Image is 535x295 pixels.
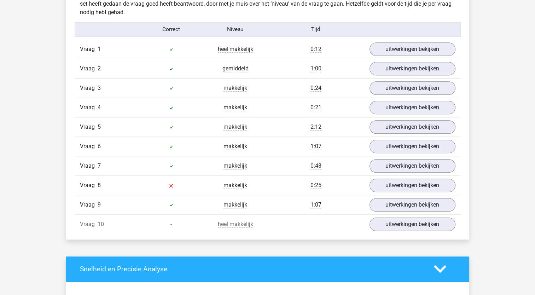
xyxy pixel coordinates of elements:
a: uitwerkingen bekijken [370,101,455,114]
a: uitwerkingen bekijken [370,140,455,153]
div: Tijd [267,25,364,34]
span: makkelijk [223,104,247,111]
div: Correct [139,25,203,34]
span: makkelijk [223,123,247,131]
span: 1:07 [310,201,321,208]
div: - [139,220,203,229]
span: 0:48 [310,162,321,169]
span: Vraag [80,84,98,92]
a: uitwerkingen bekijken [370,159,455,173]
span: gemiddeld [222,65,249,72]
span: 7 [98,162,101,169]
span: 2:12 [310,123,321,131]
span: Vraag [80,45,98,53]
h4: Snelheid en Precisie Analyse [80,265,423,273]
span: makkelijk [223,201,247,208]
span: heel makkelijk [218,46,253,53]
span: Vraag [80,201,98,209]
a: uitwerkingen bekijken [370,42,455,56]
span: Vraag [80,142,98,151]
span: 1:07 [310,143,321,150]
span: makkelijk [223,85,247,92]
span: 1:00 [310,65,321,72]
a: uitwerkingen bekijken [370,62,455,75]
span: Vraag [80,181,98,190]
span: makkelijk [223,143,247,150]
span: 6 [98,143,101,150]
span: Vraag [80,64,98,73]
span: 0:25 [310,182,321,189]
span: heel makkelijk [218,221,253,228]
span: 8 [98,182,101,189]
span: makkelijk [223,162,247,169]
a: uitwerkingen bekijken [370,179,455,192]
span: Vraag [80,123,98,131]
span: 0:21 [310,104,321,111]
a: uitwerkingen bekijken [370,120,455,134]
span: 0:24 [310,85,321,92]
a: uitwerkingen bekijken [370,218,455,231]
span: Vraag [80,103,98,112]
span: makkelijk [223,182,247,189]
a: uitwerkingen bekijken [370,198,455,212]
span: 4 [98,104,101,111]
div: Niveau [203,25,268,34]
span: 0:12 [310,46,321,53]
span: 9 [98,201,101,208]
span: Vraag [80,220,98,229]
span: 3 [98,85,101,91]
span: 5 [98,123,101,130]
a: uitwerkingen bekijken [370,81,455,95]
span: 10 [98,221,104,227]
span: 2 [98,65,101,72]
span: 1 [98,46,101,52]
span: Vraag [80,162,98,170]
